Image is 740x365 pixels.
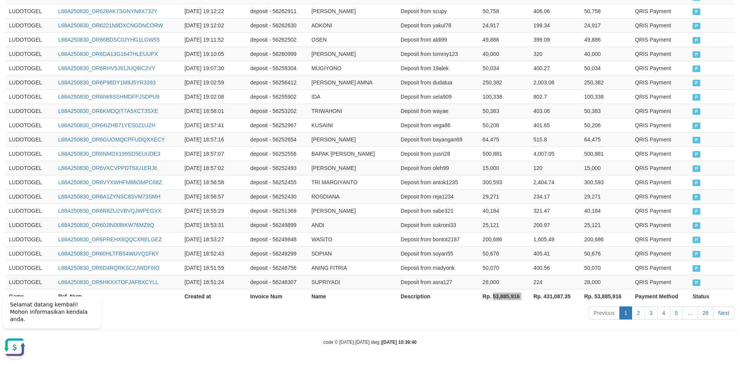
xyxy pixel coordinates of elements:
td: QRIS Payment [632,232,690,246]
td: LUDOTOGEL [6,146,55,161]
span: PAID [693,123,700,129]
td: KUSAINI [308,118,398,132]
span: PAID [693,265,700,272]
strong: [DATE] 10:39:40 [382,340,417,345]
td: 224 [530,275,581,289]
td: [DATE] 18:51:59 [182,261,247,275]
td: 50,383 [479,104,530,118]
th: Description [398,289,480,303]
span: PAID [693,151,700,158]
td: SUPRIYADI [308,275,398,289]
td: 50,758 [581,4,632,18]
td: deposit - 56262502 [247,32,308,47]
span: PAID [693,165,700,172]
td: deposit - 56253202 [247,104,308,118]
th: Created at [182,289,247,303]
td: 405.41 [530,246,581,261]
span: PAID [693,279,700,286]
td: LUDOTOGEL [6,32,55,47]
td: 401.65 [530,118,581,132]
td: [DATE] 18:51:24 [182,275,247,289]
td: 2,003.06 [530,75,581,89]
a: L68A250830_OR60JIN008IKW76MZ9Q [58,222,154,228]
span: PAID [693,222,700,229]
a: L68A250830_OR628AK7SGNYN8X732Y [58,8,158,14]
td: 49,886 [479,32,530,47]
td: QRIS Payment [632,75,690,89]
td: Deposit from antok1235 [398,175,480,189]
td: 500,881 [479,146,530,161]
a: L68A250830_OR6A1ZYNSC8SVM73SMH [58,193,160,200]
td: 15,000 [479,161,530,175]
td: 50,676 [581,246,632,261]
td: [DATE] 18:52:43 [182,246,247,261]
td: 321.47 [530,204,581,218]
a: 2 [632,306,645,320]
a: L68A250830_OR6P98DY1M9J5YR3393 [58,79,156,86]
td: 50,070 [479,261,530,275]
td: 50,206 [581,118,632,132]
td: 49,886 [581,32,632,47]
td: 50,034 [479,61,530,75]
td: LUDOTOGEL [6,232,55,246]
td: deposit - 56252430 [247,189,308,204]
td: TRI MARGIYANTO [308,175,398,189]
td: [PERSON_NAME] [308,47,398,61]
span: PAID [693,180,700,186]
td: [DATE] 19:12:02 [182,18,247,32]
td: LUDOTOGEL [6,75,55,89]
td: [DATE] 19:11:52 [182,32,247,47]
td: [DATE] 18:57:16 [182,132,247,146]
td: 250,382 [581,75,632,89]
td: Deposit from asra127 [398,275,480,289]
td: 515.8 [530,132,581,146]
td: Deposit from aldi99 [398,32,480,47]
td: 40,184 [581,204,632,218]
td: deposit - 56252493 [247,161,308,175]
span: Selamat datang kembali! Mohon informasikan kendala anda. [10,12,87,33]
th: Rp. 53,885,916 [479,289,530,303]
th: Status [690,289,734,303]
td: [PERSON_NAME] [308,132,398,146]
td: QRIS Payment [632,61,690,75]
td: OSEN [308,32,398,47]
td: Deposit from yakul78 [398,18,480,32]
td: [PERSON_NAME] [308,204,398,218]
td: 40,000 [581,47,632,61]
a: L68A250830_OR6PREHX6QQCXRELGEZ [58,236,162,242]
td: QRIS Payment [632,146,690,161]
td: QRIS Payment [632,89,690,104]
td: 802.7 [530,89,581,104]
td: deposit - 56259304 [247,61,308,75]
td: SOPIAN [308,246,398,261]
td: deposit - 56249299 [247,246,308,261]
td: Deposit from madyonk [398,261,480,275]
td: Deposit from wayae [398,104,480,118]
td: deposit - 56248756 [247,261,308,275]
a: L68A250830_OR6IW8SSHMDFPJSDPU9 [58,94,160,100]
td: deposit - 56262911 [247,4,308,18]
a: L68A250830_OR6GUOMQCPFUDQXXECY [58,136,165,143]
td: [DATE] 18:57:41 [182,118,247,132]
td: 28,000 [479,275,530,289]
a: L68A250830_OR6RHV5J91JUQ9IC2VY [58,65,155,71]
td: QRIS Payment [632,32,690,47]
a: 5 [670,306,683,320]
td: IDA [308,89,398,104]
td: TRIWAHONI [308,104,398,118]
td: [PERSON_NAME] AMNA [308,75,398,89]
td: LUDOTOGEL [6,204,55,218]
td: QRIS Payment [632,275,690,289]
td: QRIS Payment [632,104,690,118]
td: deposit - 56249899 [247,218,308,232]
span: PAID [693,23,700,29]
td: 200,686 [581,232,632,246]
td: [DATE] 19:07:30 [182,61,247,75]
span: PAID [693,137,700,143]
td: 100,338 [479,89,530,104]
td: [DATE] 18:58:01 [182,104,247,118]
td: LUDOTOGEL [6,175,55,189]
td: 500,881 [581,146,632,161]
td: [DATE] 18:55:29 [182,204,247,218]
td: [PERSON_NAME] [308,4,398,18]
